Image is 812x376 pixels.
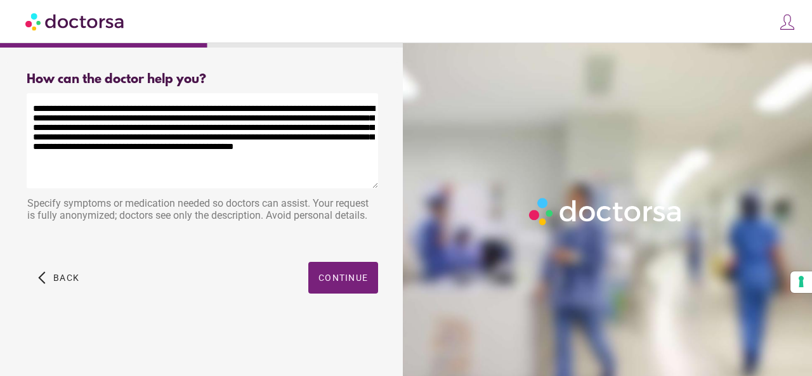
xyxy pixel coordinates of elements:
span: Continue [318,273,368,283]
img: Doctorsa.com [25,7,126,36]
div: How can the doctor help you? [27,72,378,87]
div: Specify symptoms or medication needed so doctors can assist. Your request is fully anonymized; do... [27,191,378,231]
button: Continue [308,262,378,294]
button: Your consent preferences for tracking technologies [790,271,812,293]
button: arrow_back_ios Back [33,262,84,294]
span: Back [53,273,79,283]
img: icons8-customer-100.png [778,13,796,31]
img: Logo-Doctorsa-trans-White-partial-flat.png [525,193,687,230]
